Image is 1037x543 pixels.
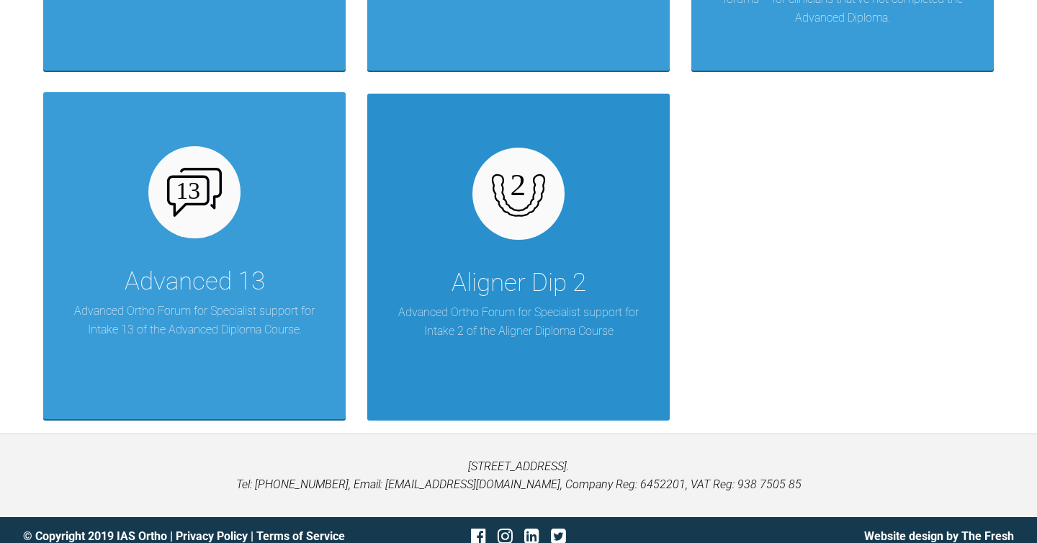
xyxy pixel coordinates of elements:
p: [STREET_ADDRESS]. Tel: [PHONE_NUMBER], Email: [EMAIL_ADDRESS][DOMAIN_NAME], Company Reg: 6452201,... [23,457,1014,494]
p: Advanced Ortho Forum for Specialist support for Intake 2 of the Aligner Diploma Course [389,303,648,340]
a: Website design by The Fresh [864,529,1014,543]
a: Advanced 13Advanced Ortho Forum for Specialist support for Intake 13 of the Advanced Diploma Course. [43,92,346,419]
p: Advanced Ortho Forum for Specialist support for Intake 13 of the Advanced Diploma Course. [65,302,324,338]
div: Aligner Dip 2 [452,263,586,303]
a: Privacy Policy [176,529,248,543]
a: Terms of Service [256,529,345,543]
img: aligner-diploma-2.b6fe054d.svg [491,166,547,222]
a: Aligner Dip 2Advanced Ortho Forum for Specialist support for Intake 2 of the Aligner Diploma Course [367,92,670,419]
img: advanced-13.47c9b60d.svg [167,168,223,217]
div: Advanced 13 [125,261,265,302]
